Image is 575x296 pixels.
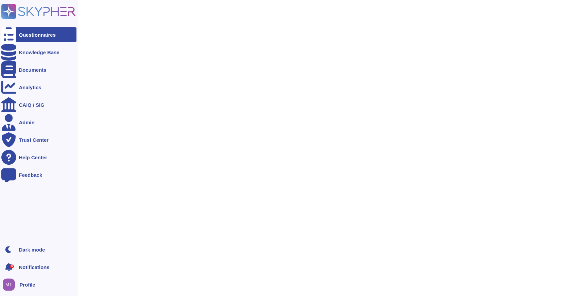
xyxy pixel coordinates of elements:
[19,85,41,90] div: Analytics
[19,50,59,55] div: Knowledge Base
[1,62,76,77] a: Documents
[1,45,76,60] a: Knowledge Base
[19,120,35,125] div: Admin
[10,264,14,268] div: 9+
[19,155,47,160] div: Help Center
[19,102,44,107] div: CAIQ / SIG
[1,277,20,292] button: user
[1,80,76,95] a: Analytics
[1,150,76,165] a: Help Center
[19,32,56,37] div: Questionnaires
[1,167,76,182] a: Feedback
[19,265,50,270] span: Notifications
[20,282,35,287] span: Profile
[1,27,76,42] a: Questionnaires
[19,247,45,252] div: Dark mode
[1,132,76,147] a: Trust Center
[1,115,76,130] a: Admin
[3,278,15,291] img: user
[19,67,46,72] div: Documents
[19,172,42,177] div: Feedback
[19,137,49,142] div: Trust Center
[1,97,76,112] a: CAIQ / SIG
